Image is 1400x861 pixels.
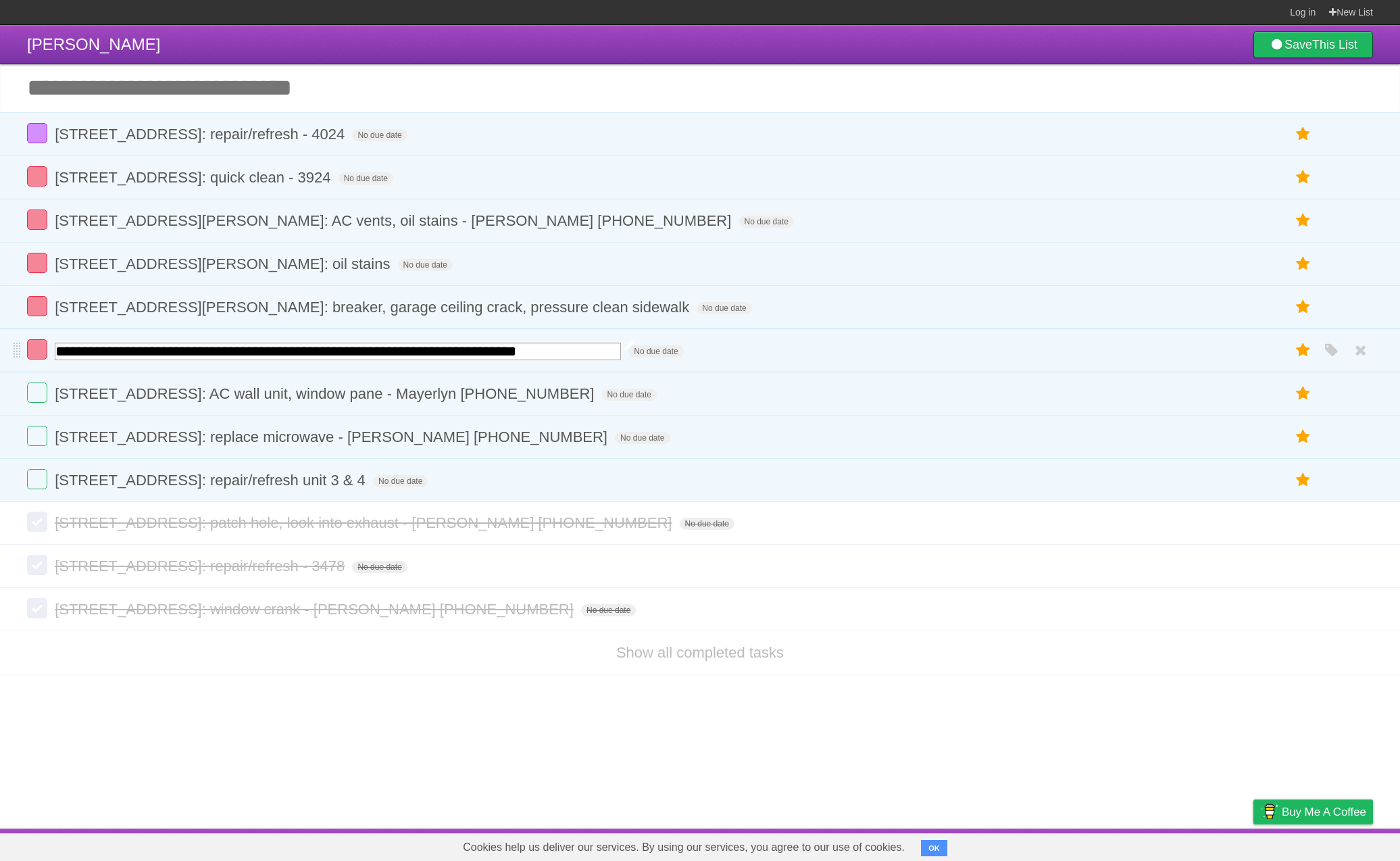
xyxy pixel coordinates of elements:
label: Done [27,598,47,618]
span: No due date [615,432,670,444]
a: About [1074,832,1102,858]
button: OK [921,840,947,856]
label: Done [27,555,47,575]
label: Star task [1291,296,1316,318]
label: Done [27,469,47,489]
label: Done [27,383,47,403]
a: Developers [1118,832,1173,858]
label: Star task [1291,469,1316,491]
span: No due date [739,216,794,228]
span: No due date [352,561,407,573]
label: Done [27,123,47,143]
span: No due date [352,129,407,141]
label: Star task [1291,383,1316,405]
label: Star task [1291,253,1316,275]
span: No due date [339,172,393,184]
a: Privacy [1236,832,1271,858]
a: SaveThis List [1253,31,1373,58]
span: No due date [398,259,453,271]
label: Star task [1291,123,1316,145]
label: Done [27,166,47,187]
label: Star task [1291,339,1316,362]
span: No due date [373,475,428,487]
label: Done [27,253,47,273]
span: No due date [697,302,751,314]
span: No due date [680,518,734,530]
label: Done [27,512,47,532]
span: No due date [581,604,636,616]
span: [STREET_ADDRESS][PERSON_NAME]: oil stains [55,255,393,272]
span: [PERSON_NAME] [27,35,160,53]
span: [STREET_ADDRESS][PERSON_NAME]: breaker, garage ceiling crack, pressure clean sidewalk [55,299,693,316]
span: Cookies help us deliver our services. By using our services, you agree to our use of cookies. [449,834,918,861]
span: [STREET_ADDRESS]: repair/refresh - 3478 [55,558,348,574]
b: This List [1312,38,1357,51]
span: [STREET_ADDRESS]: repair/refresh unit 3 & 4 [55,472,369,489]
span: No due date [602,389,657,401]
span: Buy me a coffee [1282,800,1366,824]
label: Done [27,210,47,230]
span: [STREET_ADDRESS]: repair/refresh - 4024 [55,126,348,143]
a: Terms [1190,832,1220,858]
span: No due date [628,345,683,358]
a: Show all completed tasks [616,644,784,661]
label: Done [27,339,47,360]
label: Done [27,426,47,446]
label: Star task [1291,210,1316,232]
span: [STREET_ADDRESS]: window crank - [PERSON_NAME] [PHONE_NUMBER] [55,601,577,618]
span: [STREET_ADDRESS]: patch hole, look into exhaust - [PERSON_NAME] [PHONE_NUMBER] [55,514,675,531]
label: Done [27,296,47,316]
label: Star task [1291,426,1316,448]
a: Buy me a coffee [1253,799,1373,825]
img: Buy me a coffee [1260,800,1278,823]
label: Star task [1291,166,1316,189]
span: [STREET_ADDRESS]: AC wall unit, window pane - Mayerlyn [PHONE_NUMBER] [55,385,597,402]
span: [STREET_ADDRESS]: quick clean - 3924 [55,169,334,186]
a: Suggest a feature [1288,832,1373,858]
span: [STREET_ADDRESS]: replace microwave - [PERSON_NAME] [PHONE_NUMBER] [55,428,611,445]
span: [STREET_ADDRESS][PERSON_NAME]: AC vents, oil stains - [PERSON_NAME] [PHONE_NUMBER] [55,212,734,229]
